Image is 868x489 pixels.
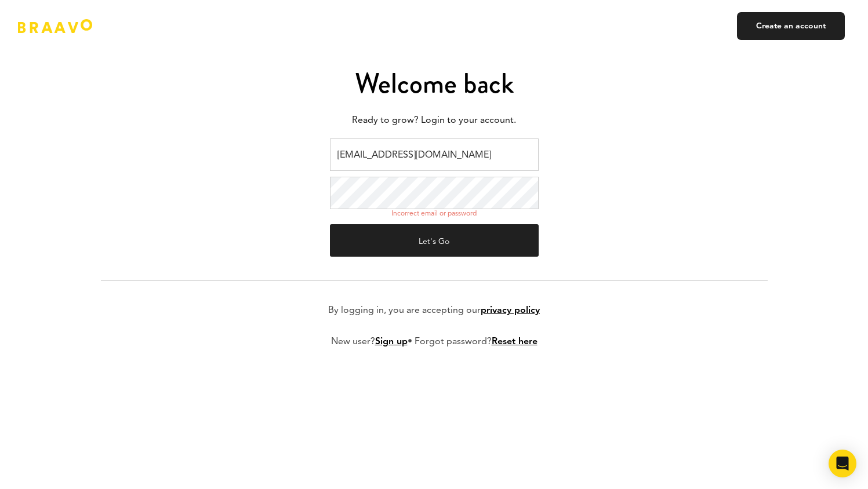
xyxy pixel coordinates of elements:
[331,335,537,349] p: New user? • Forgot password?
[355,64,514,103] span: Welcome back
[101,112,768,129] p: Ready to grow? Login to your account.
[85,8,126,19] span: Support
[391,209,477,218] div: Incorrect email or password
[375,337,408,346] a: Sign up
[481,306,540,315] a: privacy policy
[330,138,539,171] input: Email
[829,450,856,477] div: Open Intercom Messenger
[328,304,540,318] p: By logging in, you are accepting our
[737,12,845,40] a: Create an account
[492,337,537,346] a: Reset here
[330,224,539,257] button: Let's Go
